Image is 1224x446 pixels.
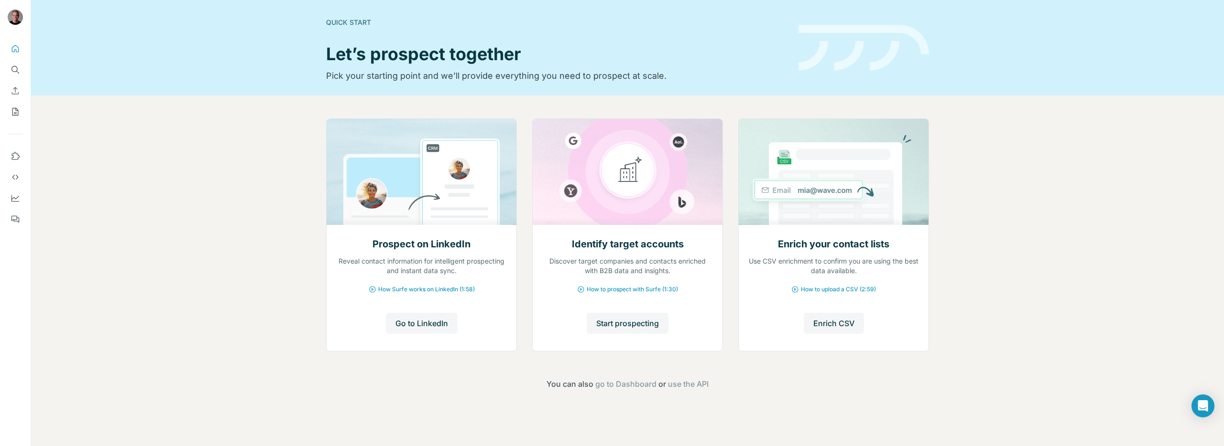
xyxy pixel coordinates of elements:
p: Use CSV enrichment to confirm you are using the best data available. [748,256,919,276]
span: How to upload a CSV (2:59) [801,285,876,294]
img: website_grey.svg [15,25,23,32]
img: tab_domain_overview_orange.svg [26,55,33,63]
button: Search [8,61,23,78]
img: Identify target accounts [532,119,723,225]
button: Feedback [8,211,23,228]
span: Go to LinkedIn [395,318,448,329]
button: Go to LinkedIn [386,313,458,334]
img: tab_keywords_by_traffic_grey.svg [95,55,103,63]
div: v 4.0.25 [27,15,47,23]
button: Use Surfe API [8,169,23,186]
button: My lists [8,103,23,120]
img: Avatar [8,10,23,25]
p: Discover target companies and contacts enriched with B2B data and insights. [542,256,713,276]
button: Enrich CSV [804,313,864,334]
img: Enrich your contact lists [738,119,929,225]
div: Domain: [DOMAIN_NAME] [25,25,105,32]
span: or [658,378,666,390]
button: use the API [668,378,709,390]
div: Quick start [326,18,787,27]
div: Domain Overview [36,56,86,63]
h2: Enrich your contact lists [778,237,889,251]
h1: Let’s prospect together [326,44,787,64]
button: Enrich CSV [8,82,23,99]
p: Pick your starting point and we’ll provide everything you need to prospect at scale. [326,69,787,83]
button: Dashboard [8,190,23,207]
h2: Identify target accounts [572,237,684,251]
div: Open Intercom Messenger [1191,394,1214,417]
span: How Surfe works on LinkedIn (1:58) [378,285,475,294]
p: Reveal contact information for intelligent prospecting and instant data sync. [336,256,507,276]
span: Enrich CSV [813,318,854,329]
button: Quick start [8,40,23,57]
span: How to prospect with Surfe (1:30) [587,285,678,294]
div: Keywords by Traffic [106,56,161,63]
span: Start prospecting [596,318,659,329]
span: You can also [546,378,593,390]
button: Start prospecting [587,313,668,334]
img: banner [798,25,929,71]
img: logo_orange.svg [15,15,23,23]
button: go to Dashboard [595,378,656,390]
h2: Prospect on LinkedIn [372,237,470,251]
img: Prospect on LinkedIn [326,119,517,225]
button: Use Surfe on LinkedIn [8,148,23,165]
